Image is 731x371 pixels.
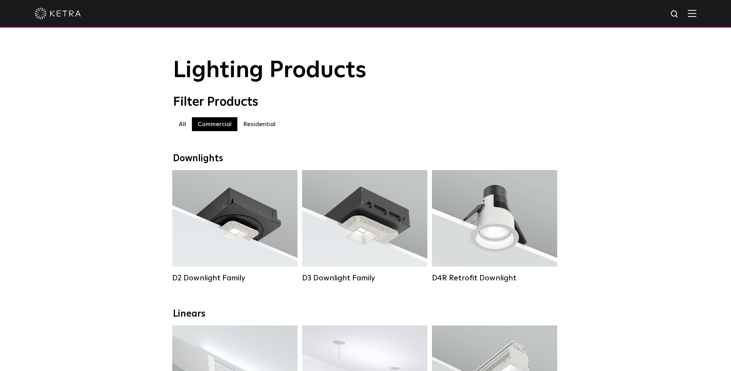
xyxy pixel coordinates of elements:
a: D3 Downlight Family Lumen Output:700 / 900 / 1100Colors:White / Black / Silver / Bronze / Paintab... [302,170,427,283]
label: Commercial [192,117,237,131]
div: D3 Downlight Family [302,273,427,283]
span: Lighting Products [173,59,366,82]
div: Linears [173,309,558,320]
div: D2 Downlight Family [172,273,297,283]
img: search icon [670,10,680,19]
a: D4R Retrofit Downlight Lumen Output:800Colors:White / BlackBeam Angles:15° / 25° / 40° / 60°Watta... [432,170,557,283]
div: Downlights [173,153,558,164]
div: Filter Products [173,95,558,110]
a: D2 Downlight Family Lumen Output:1200Colors:White / Black / Gloss Black / Silver / Bronze / Silve... [172,170,297,283]
img: ketra-logo-2019-white [35,8,81,19]
img: Hamburger%20Nav.svg [688,10,696,17]
label: All [173,117,192,131]
div: D4R Retrofit Downlight [432,273,557,283]
label: Residential [237,117,281,131]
